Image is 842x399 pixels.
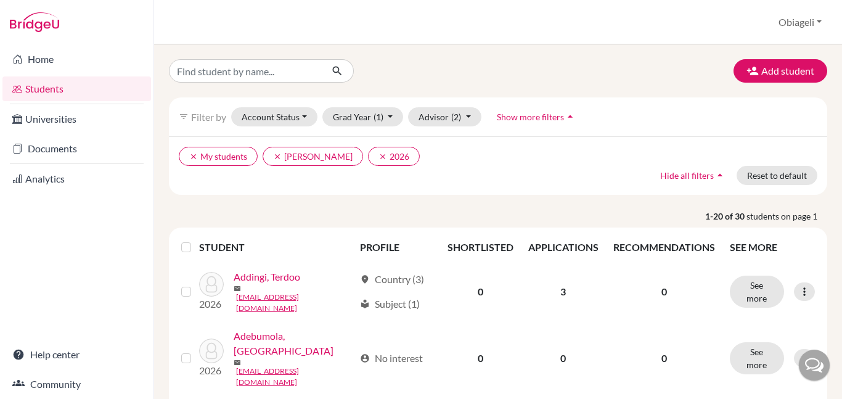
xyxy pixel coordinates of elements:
p: 0 [613,284,715,299]
th: RECOMMENDATIONS [606,232,722,262]
span: (1) [374,112,383,122]
button: See more [730,342,784,374]
i: filter_list [179,112,189,121]
button: Advisor(2) [408,107,481,126]
th: SEE MORE [722,232,822,262]
button: clearMy students [179,147,258,166]
img: Addingi, Terdoo [199,272,224,297]
input: Find student by name... [169,59,322,83]
td: 3 [521,262,606,321]
p: 0 [613,351,715,366]
span: account_circle [360,353,370,363]
th: SHORTLISTED [440,232,521,262]
span: (2) [451,112,461,122]
button: clear2026 [368,147,420,166]
i: arrow_drop_up [564,110,576,123]
div: No interest [360,351,423,366]
div: Subject (1) [360,297,420,311]
th: STUDENT [199,232,353,262]
p: 2026 [199,363,224,378]
button: Show more filtersarrow_drop_up [486,107,587,126]
span: Hide all filters [660,170,714,181]
span: Show more filters [497,112,564,122]
button: Add student [734,59,827,83]
td: 0 [521,321,606,395]
p: 2026 [199,297,224,311]
i: arrow_drop_up [714,169,726,181]
strong: 1-20 of 30 [705,210,746,223]
a: [EMAIL_ADDRESS][DOMAIN_NAME] [236,366,355,388]
button: Obiageli [773,10,827,34]
a: Community [2,372,151,397]
i: clear [273,152,282,161]
a: Universities [2,107,151,131]
button: See more [730,276,784,308]
a: Analytics [2,167,151,191]
button: clear[PERSON_NAME] [263,147,363,166]
span: mail [234,285,241,292]
a: Home [2,47,151,72]
button: Reset to default [737,166,817,185]
a: Documents [2,136,151,161]
button: Hide all filtersarrow_drop_up [650,166,737,185]
button: Account Status [231,107,317,126]
div: Country (3) [360,272,424,287]
span: students on page 1 [746,210,827,223]
span: location_on [360,274,370,284]
i: clear [378,152,387,161]
button: Grad Year(1) [322,107,404,126]
span: local_library [360,299,370,309]
img: Bridge-U [10,12,59,32]
th: APPLICATIONS [521,232,606,262]
span: Filter by [191,111,226,123]
i: clear [189,152,198,161]
a: Students [2,76,151,101]
a: [EMAIL_ADDRESS][DOMAIN_NAME] [236,292,355,314]
img: Adebumola, Abiola [199,339,224,363]
a: Adebumola, [GEOGRAPHIC_DATA] [234,329,355,358]
a: Addingi, Terdoo [234,269,300,284]
td: 0 [440,321,521,395]
th: PROFILE [353,232,439,262]
a: Help center [2,342,151,367]
span: mail [234,359,241,366]
td: 0 [440,262,521,321]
